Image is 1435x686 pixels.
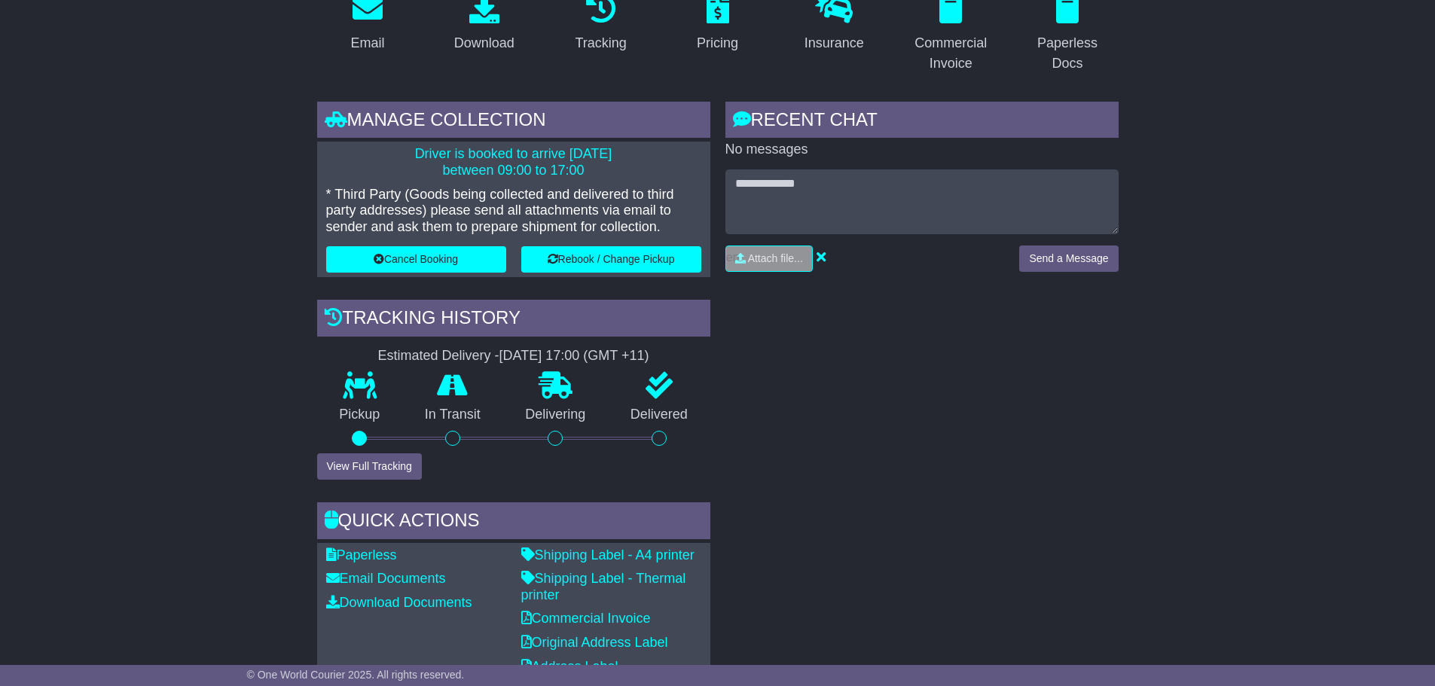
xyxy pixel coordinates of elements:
div: [DATE] 17:00 (GMT +11) [499,348,649,364]
button: Send a Message [1019,245,1118,272]
button: Cancel Booking [326,246,506,273]
button: View Full Tracking [317,453,422,480]
p: Driver is booked to arrive [DATE] between 09:00 to 17:00 [326,146,701,178]
a: Commercial Invoice [521,611,651,626]
a: Original Address Label [521,635,668,650]
div: Manage collection [317,102,710,142]
div: Commercial Invoice [910,33,992,74]
p: Delivering [503,407,609,423]
div: Estimated Delivery - [317,348,710,364]
a: Paperless [326,547,397,563]
div: Email [350,33,384,53]
p: No messages [725,142,1119,158]
p: Delivered [608,407,710,423]
div: Tracking history [317,300,710,340]
p: In Transit [402,407,503,423]
a: Shipping Label - A4 printer [521,547,695,563]
div: Pricing [697,33,738,53]
a: Download Documents [326,595,472,610]
a: Address Label [521,659,618,674]
a: Shipping Label - Thermal printer [521,571,686,602]
span: © One World Courier 2025. All rights reserved. [247,669,465,681]
div: Quick Actions [317,502,710,543]
button: Rebook / Change Pickup [521,246,701,273]
div: RECENT CHAT [725,102,1119,142]
div: Insurance [805,33,864,53]
p: * Third Party (Goods being collected and delivered to third party addresses) please send all atta... [326,187,701,236]
div: Tracking [575,33,626,53]
div: Paperless Docs [1027,33,1109,74]
a: Email Documents [326,571,446,586]
p: Pickup [317,407,403,423]
div: Download [454,33,514,53]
